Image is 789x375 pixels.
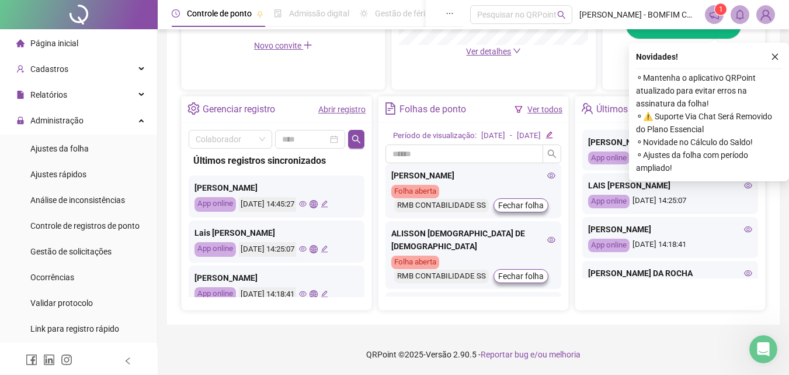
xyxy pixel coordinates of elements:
[310,290,317,298] span: global
[61,354,72,366] span: instagram
[360,9,368,18] span: sun
[274,9,282,18] span: file-done
[581,102,593,115] span: team
[757,6,774,23] img: 1027
[299,245,307,253] span: eye
[194,181,359,194] div: [PERSON_NAME]
[30,298,93,308] span: Validar protocolo
[30,247,112,256] span: Gestão de solicitações
[588,152,630,165] div: App online
[719,5,723,13] span: 1
[194,271,359,284] div: [PERSON_NAME]
[30,273,74,282] span: Ocorrências
[709,9,720,20] span: notification
[545,131,553,139] span: edit
[715,4,727,15] sup: 1
[588,267,752,280] div: [PERSON_NAME] DA ROCHA
[193,153,360,168] div: Últimos registros sincronizados
[481,130,505,142] div: [DATE]
[426,350,451,359] span: Versão
[30,195,125,205] span: Análise de inconsistências
[321,200,328,208] span: edit
[16,90,25,98] span: file
[194,197,236,212] div: App online
[588,152,752,165] div: [DATE] 14:45:27
[30,90,67,99] span: Relatórios
[299,290,307,298] span: eye
[744,181,752,190] span: eye
[187,9,252,18] span: Controle de ponto
[30,221,140,230] span: Controle de registros de ponto
[30,170,86,179] span: Ajustes rápidos
[194,242,236,257] div: App online
[239,197,296,212] div: [DATE] 14:45:27
[30,116,84,125] span: Administração
[547,149,557,159] span: search
[321,245,328,253] span: edit
[303,40,312,50] span: plus
[588,223,752,236] div: [PERSON_NAME]
[375,9,434,18] span: Gestão de férias
[547,171,555,180] span: eye
[596,99,726,119] div: Últimos registros sincronizados
[588,195,752,208] div: [DATE] 14:25:07
[30,39,78,48] span: Página inicial
[352,135,361,144] span: search
[588,239,752,252] div: [DATE] 14:18:41
[466,47,521,56] a: Ver detalhes down
[172,9,180,18] span: clock-circle
[493,198,548,212] button: Fechar folha
[124,357,132,365] span: left
[30,64,68,74] span: Cadastros
[16,39,25,47] span: home
[26,354,37,366] span: facebook
[384,102,397,115] span: file-text
[16,64,25,73] span: user-add
[636,50,678,63] span: Novidades !
[636,149,782,174] span: ⚬ Ajustes da folha com período ampliado!
[194,287,236,302] div: App online
[513,47,521,55] span: down
[771,53,779,61] span: close
[498,270,544,283] span: Fechar folha
[399,99,466,119] div: Folhas de ponto
[446,9,454,18] span: ellipsis
[636,71,782,110] span: ⚬ Mantenha o aplicativo QRPoint atualizado para evitar erros na assinatura da folha!
[194,226,359,239] div: Lais [PERSON_NAME]
[394,199,489,212] div: RMB CONTABILIDADE SS
[30,324,119,333] span: Link para registro rápido
[391,227,555,253] div: ALISSON [DEMOGRAPHIC_DATA] DE [DEMOGRAPHIC_DATA]
[498,199,544,212] span: Fechar folha
[588,195,630,208] div: App online
[289,9,349,18] span: Admissão digital
[735,9,745,20] span: bell
[393,130,477,142] div: Período de visualização:
[510,130,512,142] div: -
[588,136,752,149] div: [PERSON_NAME]
[394,270,489,283] div: RMB CONTABILIDADE SS
[527,105,562,114] a: Ver todos
[557,11,566,19] span: search
[239,287,296,302] div: [DATE] 14:18:41
[299,200,307,208] span: eye
[744,225,752,233] span: eye
[30,144,89,153] span: Ajustes da folha
[187,102,200,115] span: setting
[256,11,263,18] span: pushpin
[515,105,523,113] span: filter
[391,169,555,182] div: [PERSON_NAME]
[203,99,275,119] div: Gerenciar registro
[749,335,777,363] iframe: Intercom live chat
[321,290,328,298] span: edit
[16,116,25,124] span: lock
[43,354,55,366] span: linkedin
[391,256,439,269] div: Folha aberta
[158,334,789,375] footer: QRPoint © 2025 - 2.90.5 -
[547,236,555,244] span: eye
[318,105,366,114] a: Abrir registro
[579,8,698,21] span: [PERSON_NAME] - BOMFIM CONTABILIDADE E AUDITORIA S/S EPP
[588,179,752,192] div: LAIS [PERSON_NAME]
[636,136,782,149] span: ⚬ Novidade no Cálculo do Saldo!
[517,130,541,142] div: [DATE]
[391,185,439,198] div: Folha aberta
